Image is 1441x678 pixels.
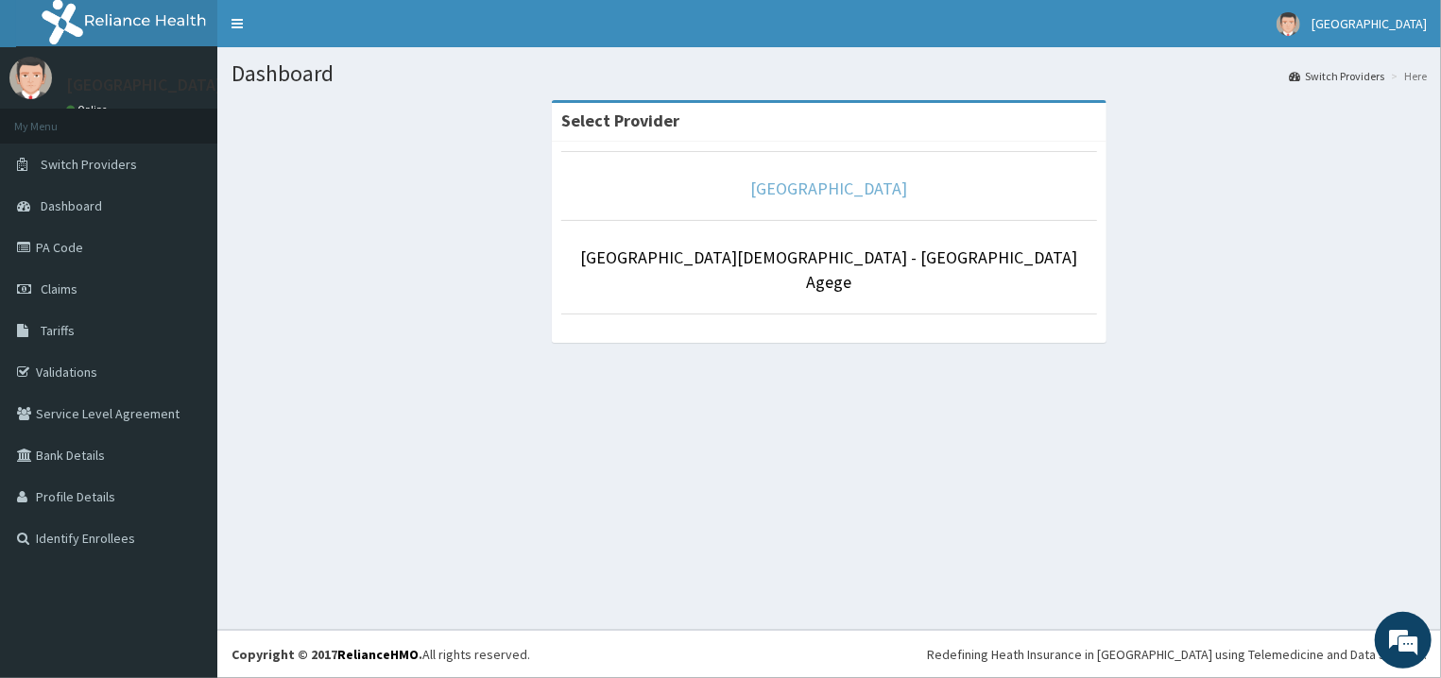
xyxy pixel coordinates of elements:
a: Online [66,103,112,116]
h1: Dashboard [232,61,1427,86]
p: [GEOGRAPHIC_DATA] [66,76,222,93]
a: RelianceHMO [337,646,419,663]
a: Switch Providers [1289,68,1384,84]
footer: All rights reserved. [217,630,1441,678]
li: Here [1386,68,1427,84]
div: Redefining Heath Insurance in [GEOGRAPHIC_DATA] using Telemedicine and Data Science! [927,645,1427,664]
span: Switch Providers [41,156,137,173]
strong: Select Provider [561,110,679,131]
span: [GEOGRAPHIC_DATA] [1312,15,1427,32]
a: [GEOGRAPHIC_DATA][DEMOGRAPHIC_DATA] - [GEOGRAPHIC_DATA] Agege [581,246,1078,293]
span: Claims [41,280,77,297]
strong: Copyright © 2017 . [232,646,422,663]
img: User Image [1277,12,1300,36]
a: [GEOGRAPHIC_DATA] [751,178,908,199]
span: Dashboard [41,197,102,214]
img: User Image [9,57,52,99]
span: Tariffs [41,322,75,339]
